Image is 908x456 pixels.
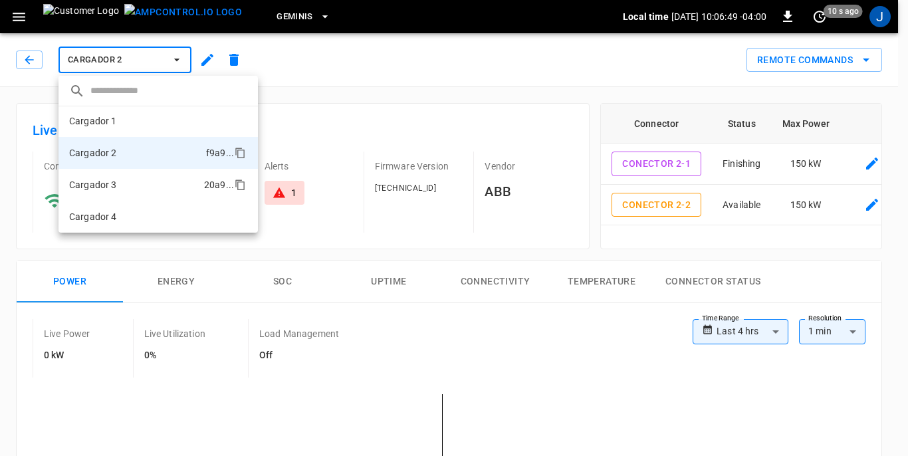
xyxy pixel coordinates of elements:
p: Cargador 4 [69,210,117,223]
div: copy [233,145,248,161]
p: Cargador 1 [69,114,117,128]
div: copy [233,177,248,193]
p: Cargador 2 [69,146,117,160]
p: Cargador 3 [69,178,117,191]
